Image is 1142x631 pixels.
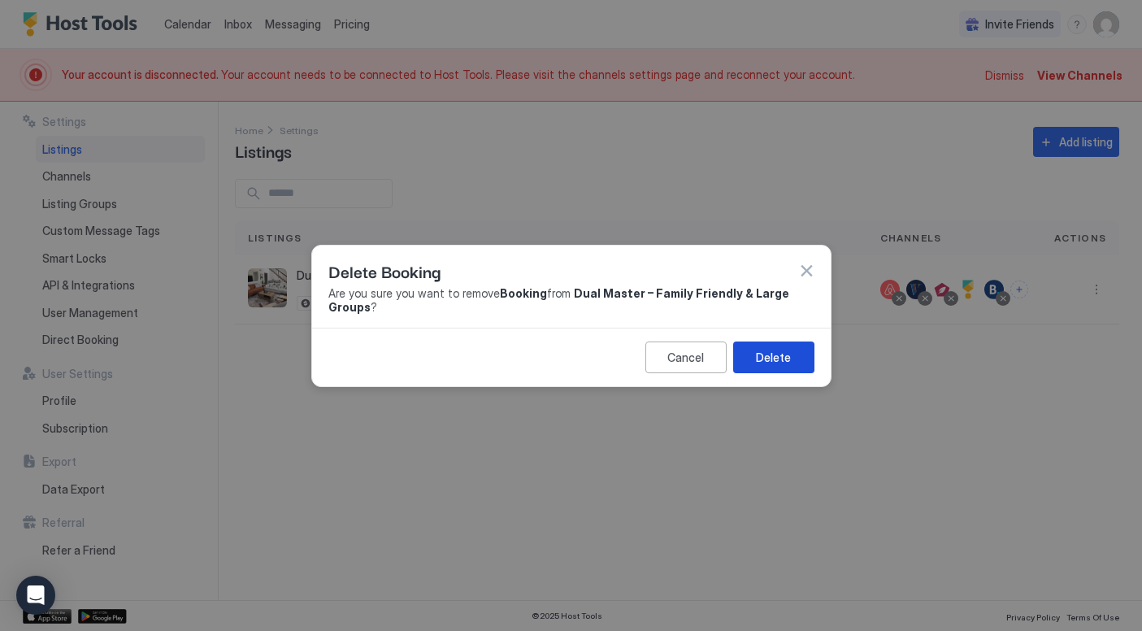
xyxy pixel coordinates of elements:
[328,286,814,315] span: Are you sure you want to remove from ?
[733,342,814,373] button: Delete
[328,259,441,283] span: Delete Booking
[667,349,704,366] div: Cancel
[16,576,55,615] div: Open Intercom Messenger
[645,342,727,373] button: Cancel
[756,349,791,366] div: Delete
